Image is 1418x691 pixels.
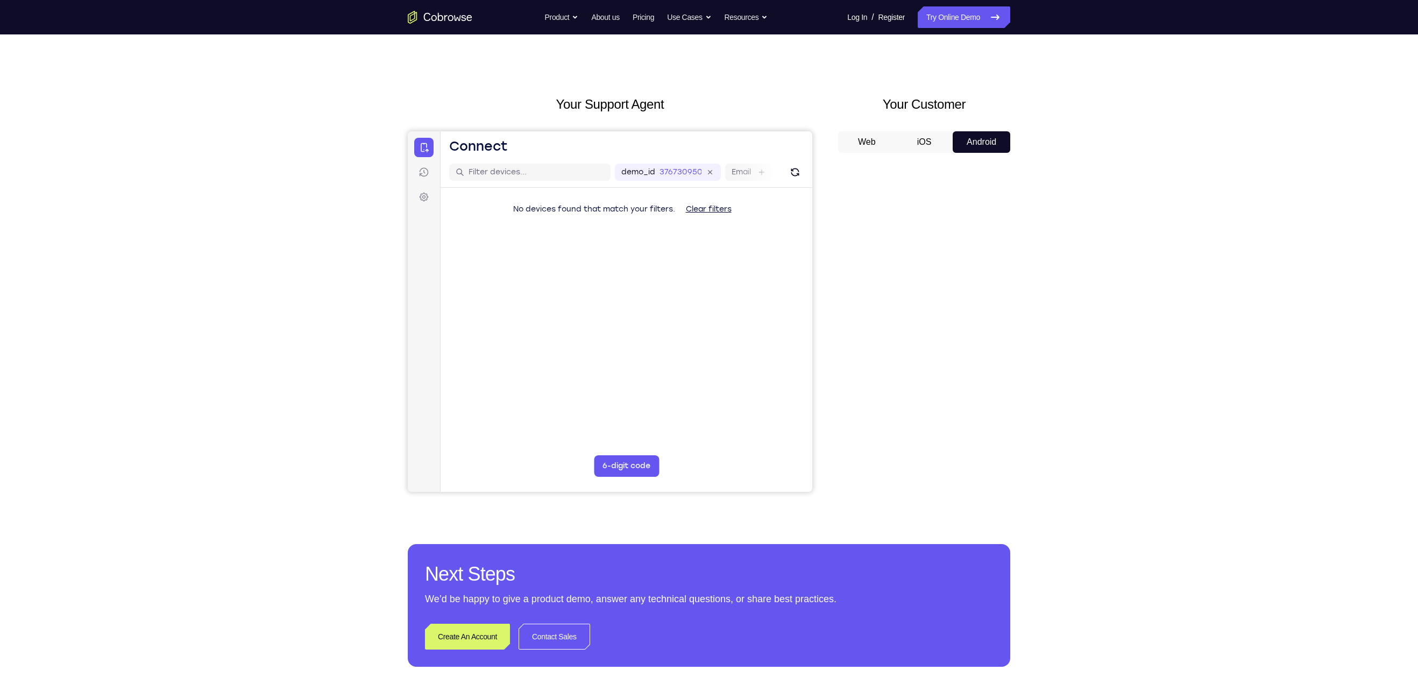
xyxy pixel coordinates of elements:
[725,6,768,28] button: Resources
[633,6,654,28] a: Pricing
[871,11,874,24] span: /
[847,6,867,28] a: Log In
[425,624,510,650] a: Create An Account
[425,561,993,587] h2: Next Steps
[408,11,472,24] a: Go to the home page
[519,624,590,650] a: Contact Sales
[545,6,579,28] button: Product
[918,6,1010,28] a: Try Online Demo
[408,95,812,114] h2: Your Support Agent
[878,6,905,28] a: Register
[896,131,953,153] button: iOS
[591,6,619,28] a: About us
[838,131,896,153] button: Web
[408,131,812,492] iframe: Agent
[953,131,1010,153] button: Android
[667,6,711,28] button: Use Cases
[425,591,993,607] p: We’d be happy to give a product demo, answer any technical questions, or share best practices.
[838,95,1010,114] h2: Your Customer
